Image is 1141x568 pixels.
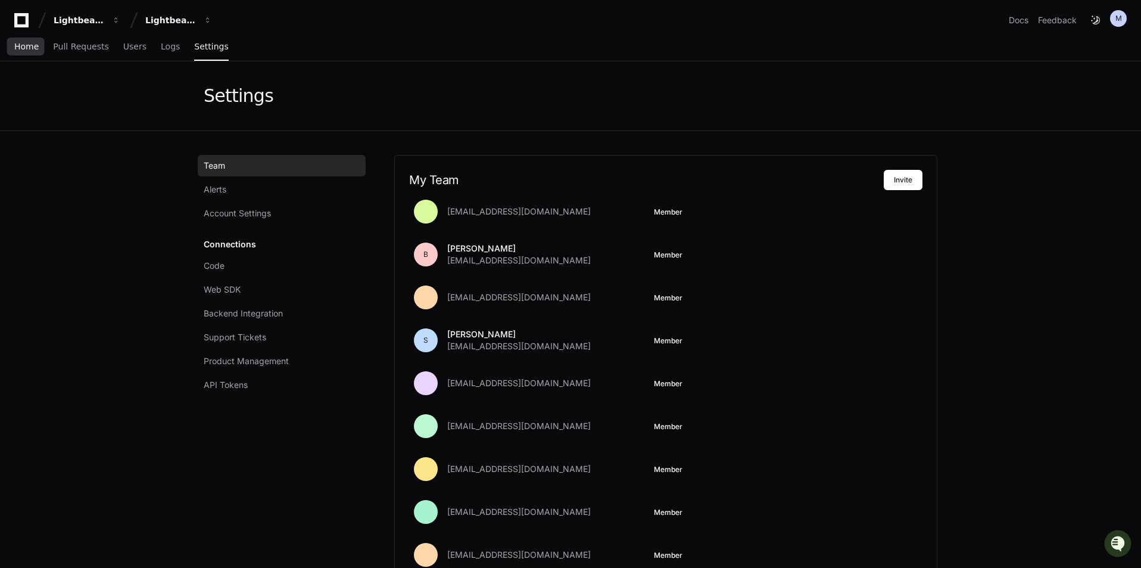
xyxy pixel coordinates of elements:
[198,203,366,224] a: Account Settings
[447,463,591,475] span: [EMAIL_ADDRESS][DOMAIN_NAME]
[141,10,217,31] button: Lightbeam Health Solutions
[84,218,144,228] a: Powered byPylon
[198,350,366,372] a: Product Management
[24,193,33,202] img: 1756235613930-3d25f9e4-fa56-45dd-b3ad-e072dfbd1548
[198,155,366,176] a: Team
[194,33,228,61] a: Settings
[54,14,105,26] div: Lightbeam Health
[54,89,195,101] div: Start new chat
[54,101,186,110] div: We're offline, but we'll be back soon!
[198,179,366,200] a: Alerts
[37,192,96,201] span: [PERSON_NAME]
[202,92,217,107] button: Start new chat
[654,508,682,517] button: Member
[447,243,591,254] p: [PERSON_NAME]
[198,374,366,396] a: API Tokens
[654,207,682,217] button: Member
[654,465,682,474] button: Member
[37,160,96,169] span: [PERSON_NAME]
[145,14,197,26] div: Lightbeam Health Solutions
[25,89,46,110] img: 8294786374016_798e290d9caffa94fd1d_72.jpg
[1115,14,1122,23] h1: M
[24,160,33,170] img: 1756235613930-3d25f9e4-fa56-45dd-b3ad-e072dfbd1548
[409,173,884,187] h2: My Team
[198,279,366,300] a: Web SDK
[204,160,225,172] span: Team
[204,260,225,272] span: Code
[49,10,125,31] button: Lightbeam Health
[105,192,130,201] span: [DATE]
[1009,14,1028,26] a: Docs
[204,207,271,219] span: Account Settings
[884,170,922,190] button: Invite
[204,308,283,319] span: Backend Integration
[119,219,144,228] span: Pylon
[198,303,366,324] a: Backend Integration
[14,43,39,50] span: Home
[204,379,248,391] span: API Tokens
[185,128,217,142] button: See all
[204,284,241,296] span: Web SDK
[12,181,31,200] img: Matt Kasner
[12,89,33,110] img: 1756235613930-3d25f9e4-fa56-45dd-b3ad-e072dfbd1548
[161,43,180,50] span: Logs
[105,160,130,169] span: [DATE]
[161,33,180,61] a: Logs
[447,506,591,518] span: [EMAIL_ADDRESS][DOMAIN_NAME]
[447,254,591,266] span: [EMAIL_ADDRESS][DOMAIN_NAME]
[447,291,591,303] span: [EMAIL_ADDRESS][DOMAIN_NAME]
[194,43,228,50] span: Settings
[423,250,428,259] h1: B
[654,422,682,432] button: Member
[53,43,108,50] span: Pull Requests
[654,336,682,346] button: Member
[204,184,226,195] span: Alerts
[14,33,39,61] a: Home
[123,43,146,50] span: Users
[204,331,266,343] span: Support Tickets
[198,327,366,348] a: Support Tickets
[1038,14,1077,26] button: Feedback
[53,33,108,61] a: Pull Requests
[1110,10,1127,27] button: M
[447,420,591,432] span: [EMAIL_ADDRESS][DOMAIN_NAME]
[654,379,682,389] button: Member
[99,160,103,169] span: •
[654,250,682,260] button: Member
[447,206,591,218] span: [EMAIL_ADDRESS][DOMAIN_NAME]
[423,336,428,345] h1: S
[99,192,103,201] span: •
[12,48,217,67] div: Welcome
[204,355,289,367] span: Product Management
[123,33,146,61] a: Users
[198,255,366,277] a: Code
[204,85,273,107] div: Settings
[12,148,31,176] img: Robert Klasen
[447,328,591,340] p: [PERSON_NAME]
[654,551,682,560] button: Member
[12,130,80,139] div: Past conversations
[447,340,591,352] span: [EMAIL_ADDRESS][DOMAIN_NAME]
[447,549,591,561] span: [EMAIL_ADDRESS][DOMAIN_NAME]
[447,377,591,389] span: [EMAIL_ADDRESS][DOMAIN_NAME]
[1103,529,1135,561] iframe: Open customer support
[654,293,682,303] button: Member
[12,12,36,36] img: PlayerZero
